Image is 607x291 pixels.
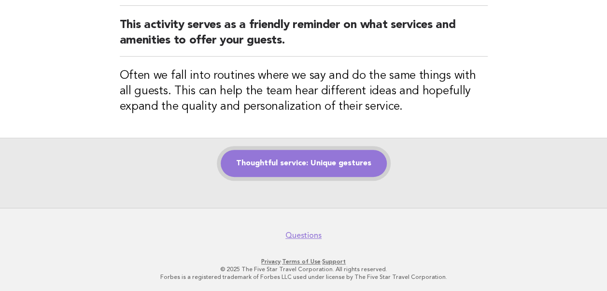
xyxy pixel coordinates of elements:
h3: Often we fall into routines where we say and do the same things with all guests. This can help th... [120,68,488,115]
a: Thoughtful service: Unique gestures [221,150,387,177]
p: © 2025 The Five Star Travel Corporation. All rights reserved. [14,265,593,273]
a: Privacy [261,258,281,265]
p: · · [14,258,593,265]
a: Questions [285,231,322,240]
a: Support [322,258,346,265]
p: Forbes is a registered trademark of Forbes LLC used under license by The Five Star Travel Corpora... [14,273,593,281]
a: Terms of Use [282,258,321,265]
h2: This activity serves as a friendly reminder on what services and amenities to offer your guests. [120,17,488,57]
